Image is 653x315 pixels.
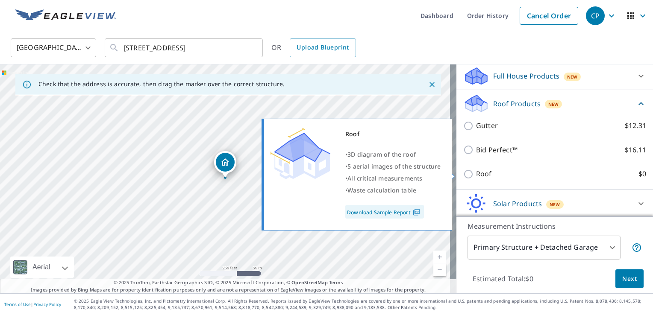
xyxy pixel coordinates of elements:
[329,279,343,286] a: Terms
[548,101,559,108] span: New
[463,193,646,214] div: Solar ProductsNew
[463,66,646,86] div: Full House ProductsNew
[493,99,541,109] p: Roof Products
[468,221,642,231] p: Measurement Instructions
[214,151,236,178] div: Dropped pin, building 1, Residential property, 582 Richmond Cir Lake Zurich, IL 60047
[4,302,61,307] p: |
[124,36,245,60] input: Search by address or latitude-longitude
[622,274,637,284] span: Next
[345,128,441,140] div: Roof
[615,269,644,289] button: Next
[347,186,416,194] span: Waste calculation table
[625,120,646,131] p: $12.31
[476,145,518,155] p: Bid Perfect™
[433,263,446,276] a: Current Level 17, Zoom Out
[345,184,441,196] div: •
[411,208,422,216] img: Pdf Icon
[466,269,540,288] p: Estimated Total: $0
[586,6,605,25] div: CP
[463,93,646,114] div: Roof ProductsNew
[520,7,578,25] a: Cancel Order
[345,172,441,184] div: •
[10,257,74,278] div: Aerial
[271,38,356,57] div: OR
[638,169,646,179] p: $0
[297,42,349,53] span: Upload Blueprint
[493,71,559,81] p: Full House Products
[632,242,642,253] span: Your report will include the primary structure and a detached garage if one exists.
[30,257,53,278] div: Aerial
[345,205,424,219] a: Download Sample Report
[15,9,116,22] img: EV Logo
[550,201,560,208] span: New
[347,162,441,170] span: 5 aerial images of the structure
[433,251,446,263] a: Current Level 17, Zoom In
[476,169,492,179] p: Roof
[33,301,61,307] a: Privacy Policy
[567,73,578,80] span: New
[347,174,422,182] span: All critical measurements
[291,279,327,286] a: OpenStreetMap
[345,149,441,160] div: •
[427,79,438,90] button: Close
[114,279,343,286] span: © 2025 TomTom, Earthstar Geographics SIO, © 2025 Microsoft Corporation, ©
[38,80,285,88] p: Check that the address is accurate, then drag the marker over the correct structure.
[345,160,441,172] div: •
[493,198,542,209] p: Solar Products
[74,298,649,311] p: © 2025 Eagle View Technologies, Inc. and Pictometry International Corp. All Rights Reserved. Repo...
[271,128,330,179] img: Premium
[347,150,416,158] span: 3D diagram of the roof
[11,36,96,60] div: [GEOGRAPHIC_DATA]
[468,236,621,260] div: Primary Structure + Detached Garage
[476,120,498,131] p: Gutter
[4,301,31,307] a: Terms of Use
[625,145,646,155] p: $16.11
[290,38,356,57] a: Upload Blueprint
